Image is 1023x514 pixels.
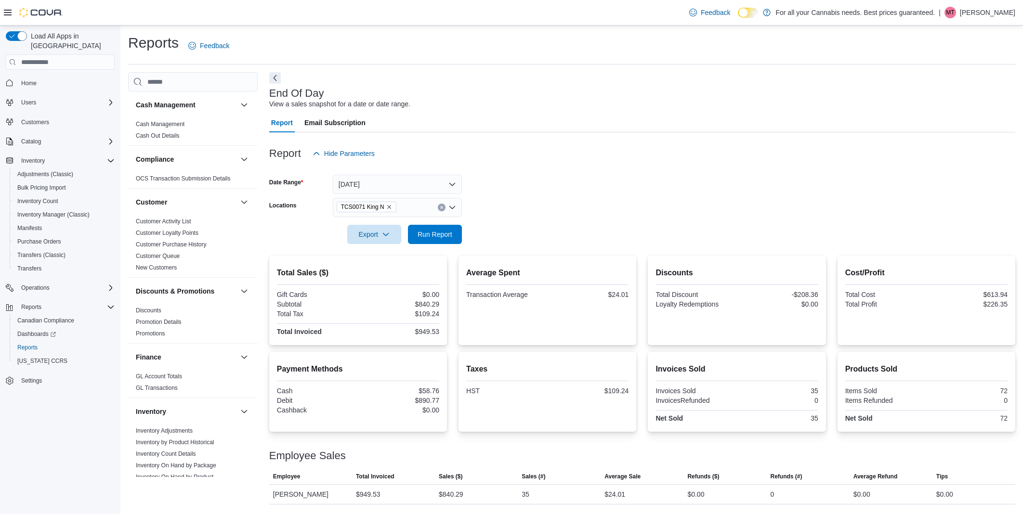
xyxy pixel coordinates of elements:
[17,97,115,108] span: Users
[2,96,118,109] button: Users
[13,355,71,367] a: [US_STATE] CCRS
[13,209,115,220] span: Inventory Manager (Classic)
[277,387,356,395] div: Cash
[408,225,462,244] button: Run Report
[386,204,392,210] button: Remove TCS0071 King N from selection in this group
[273,473,301,480] span: Employee
[17,155,49,167] button: Inventory
[845,414,873,422] strong: Net Sold
[845,363,1008,375] h2: Products Sold
[13,182,70,193] a: Bulk Pricing Import
[17,282,53,294] button: Operations
[17,77,115,89] span: Home
[333,175,462,194] button: [DATE]
[13,236,65,247] a: Purchase Orders
[136,439,214,446] a: Inventory by Product Historical
[271,113,293,132] span: Report
[2,76,118,90] button: Home
[360,397,439,404] div: $890.77
[2,300,118,314] button: Reports
[739,300,818,308] div: $0.00
[17,155,115,167] span: Inventory
[21,377,42,385] span: Settings
[739,414,818,422] div: 35
[184,36,233,55] a: Feedback
[128,305,258,343] div: Discounts & Promotions
[21,303,41,311] span: Reports
[928,414,1008,422] div: 72
[136,307,161,314] a: Discounts
[238,406,250,417] button: Inventory
[656,363,818,375] h2: Invoices Sold
[771,488,774,500] div: 0
[21,79,37,87] span: Home
[10,167,118,181] button: Adjustments (Classic)
[136,229,198,237] span: Customer Loyalty Points
[136,264,177,271] a: New Customers
[136,352,161,362] h3: Finance
[136,462,216,469] a: Inventory On Hand by Package
[277,267,439,279] h2: Total Sales ($)
[269,202,297,209] label: Locations
[10,235,118,248] button: Purchase Orders
[17,197,58,205] span: Inventory Count
[522,488,529,500] div: 35
[845,300,925,308] div: Total Profit
[27,31,115,51] span: Load All Apps in [GEOGRAPHIC_DATA]
[136,218,191,225] span: Customer Activity List
[656,397,735,404] div: InvoicesRefunded
[13,249,115,261] span: Transfers (Classic)
[10,208,118,221] button: Inventory Manager (Classic)
[21,99,36,106] span: Users
[136,120,184,128] span: Cash Management
[277,406,356,414] div: Cashback
[17,301,115,313] span: Reports
[928,300,1008,308] div: $226.35
[128,33,179,52] h1: Reports
[128,173,258,188] div: Compliance
[13,168,77,180] a: Adjustments (Classic)
[136,252,180,260] span: Customer Queue
[17,375,46,386] a: Settings
[21,284,50,292] span: Operations
[136,154,174,164] h3: Compliance
[928,397,1008,404] div: 0
[656,291,735,298] div: Total Discount
[269,148,301,159] h3: Report
[944,7,956,18] div: Marko Tamas
[439,488,463,500] div: $840.29
[277,300,356,308] div: Subtotal
[136,352,236,362] button: Finance
[269,485,352,504] div: [PERSON_NAME]
[136,100,196,110] h3: Cash Management
[845,397,925,404] div: Items Refunded
[360,291,439,298] div: $0.00
[775,7,935,18] p: For all your Cannabis needs. Best prices guaranteed.
[21,157,45,165] span: Inventory
[128,216,258,277] div: Customer
[928,291,1008,298] div: $613.94
[739,387,818,395] div: 35
[238,154,250,165] button: Compliance
[13,328,60,340] a: Dashboards
[17,136,115,147] span: Catalog
[10,221,118,235] button: Manifests
[21,118,49,126] span: Customers
[17,265,41,272] span: Transfers
[13,342,115,353] span: Reports
[466,363,629,375] h2: Taxes
[136,264,177,271] span: New Customers
[13,342,41,353] a: Reports
[136,373,182,380] a: GL Account Totals
[238,196,250,208] button: Customer
[136,450,196,458] span: Inventory Count Details
[448,204,456,211] button: Open list of options
[17,97,40,108] button: Users
[13,209,93,220] a: Inventory Manager (Classic)
[656,387,735,395] div: Invoices Sold
[347,225,401,244] button: Export
[13,263,45,274] a: Transfers
[10,181,118,194] button: Bulk Pricing Import
[136,132,180,139] a: Cash Out Details
[136,407,166,416] h3: Inventory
